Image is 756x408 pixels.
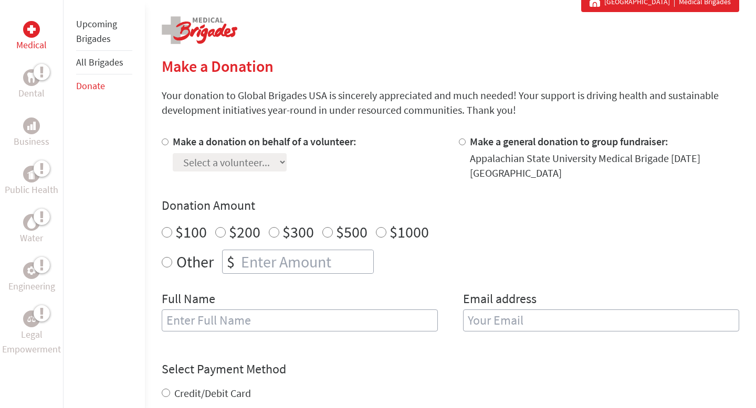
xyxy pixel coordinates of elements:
[23,117,40,134] div: Business
[27,216,36,228] img: Water
[390,222,429,242] label: $1000
[23,310,40,327] div: Legal Empowerment
[27,266,36,275] img: Engineering
[162,361,739,378] h4: Select Payment Method
[162,88,739,117] p: Your donation to Global Brigades USA is sincerely appreciated and much needed! Your support is dr...
[23,262,40,279] div: Engineering
[18,86,45,101] p: Dental
[76,18,117,45] a: Upcoming Brigades
[162,291,215,309] label: Full Name
[463,309,739,331] input: Your Email
[16,21,47,52] a: MedicalMedical
[27,72,36,82] img: Dental
[223,250,239,273] div: $
[76,56,123,68] a: All Brigades
[8,279,55,294] p: Engineering
[176,250,214,274] label: Other
[162,16,237,44] img: logo-medical.png
[229,222,260,242] label: $200
[14,134,49,149] p: Business
[18,69,45,101] a: DentalDental
[282,222,314,242] label: $300
[16,38,47,52] p: Medical
[470,151,739,180] div: Appalachian State University Medical Brigade [DATE] [GEOGRAPHIC_DATA]
[470,135,668,148] label: Make a general donation to group fundraiser:
[27,316,36,322] img: Legal Empowerment
[174,386,251,400] label: Credit/Debit Card
[336,222,367,242] label: $500
[173,135,356,148] label: Make a donation on behalf of a volunteer:
[2,310,61,357] a: Legal EmpowermentLegal Empowerment
[23,166,40,182] div: Public Health
[5,166,58,197] a: Public HealthPublic Health
[14,117,49,149] a: BusinessBusiness
[23,214,40,231] div: Water
[162,57,739,76] h2: Make a Donation
[2,327,61,357] p: Legal Empowerment
[76,80,105,92] a: Donate
[76,13,132,51] li: Upcoming Brigades
[76,74,132,98] li: Donate
[76,51,132,74] li: All Brigades
[463,291,537,309] label: Email address
[175,222,207,242] label: $100
[23,21,40,38] div: Medical
[27,169,36,179] img: Public Health
[162,309,438,331] input: Enter Full Name
[20,231,43,245] p: Water
[20,214,43,245] a: WaterWater
[23,69,40,86] div: Dental
[162,197,739,214] h4: Donation Amount
[239,250,373,273] input: Enter Amount
[27,25,36,34] img: Medical
[27,122,36,130] img: Business
[5,182,58,197] p: Public Health
[8,262,55,294] a: EngineeringEngineering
